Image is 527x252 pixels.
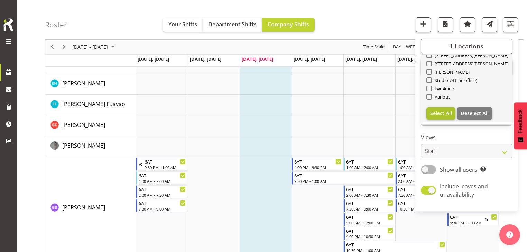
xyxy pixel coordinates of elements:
div: Gerda Baard"s event - 6AT Begin From Monday, September 15, 2025 at 1:00:00 AM GMT+12:00 Ends At M... [136,171,187,185]
div: 6AT [398,158,445,165]
span: Deselect All [461,110,489,116]
button: Your Shifts [163,18,203,32]
div: next period [58,40,70,54]
div: 4:00 PM - 9:30 PM [294,165,341,170]
div: 7:30 AM - 10:30 PM [398,192,445,198]
a: [PERSON_NAME] [62,141,105,150]
a: [PERSON_NAME] [62,121,105,129]
span: two4nine [432,86,454,91]
div: Gerda Baard"s event - 6AT Begin From Saturday, September 20, 2025 at 10:30:00 PM GMT+12:00 Ends A... [396,199,499,212]
div: 1:00 AM - 2:00 AM [346,165,393,170]
button: Add a new shift [416,17,431,32]
div: Gerda Baard"s event - 6AT Begin From Saturday, September 20, 2025 at 2:00:00 AM GMT+12:00 Ends At... [396,171,447,185]
div: 6AT [139,199,186,206]
div: 6AT [139,172,186,179]
div: 7:30 AM - 9:00 AM [346,206,393,212]
td: Erica Hoogervorst resource [45,74,136,95]
div: 6AT [346,158,393,165]
div: 1:00 AM - 2:00 AM [139,178,186,184]
div: September 15 - 21, 2025 [70,40,119,54]
div: 6AT [398,199,497,206]
div: 6AT [145,158,186,165]
div: Gerda Baard"s event - 6AT Begin From Friday, September 19, 2025 at 2:00:00 AM GMT+12:00 Ends At F... [344,185,395,198]
span: Feedback [517,109,524,133]
a: [PERSON_NAME] [62,79,105,87]
span: Show all users [440,166,477,174]
div: Gerda Baard"s event - 6AT Begin From Thursday, September 18, 2025 at 4:00:00 PM GMT+12:00 Ends At... [292,158,343,171]
a: [PERSON_NAME] Fuavao [62,100,125,108]
span: [PERSON_NAME] [62,142,105,149]
a: [PERSON_NAME] [62,203,105,212]
td: Gabriella Crozier resource [45,115,136,136]
span: Include leaves and unavailability [440,183,488,198]
span: [DATE], [DATE] [294,56,325,62]
button: Timeline Week [405,43,419,52]
span: [DATE] - [DATE] [72,43,109,52]
div: 9:00 AM - 12:00 PM [346,220,393,225]
button: Previous [48,43,57,52]
div: Gerda Baard"s event - 6AT Begin From Saturday, September 20, 2025 at 7:30:00 AM GMT+12:00 Ends At... [396,185,447,198]
span: [PERSON_NAME] [432,69,470,75]
span: Studio 74 (the office) [432,77,478,83]
button: Feedback - Show survey [514,102,527,149]
div: 7:30 AM - 9:00 AM [139,206,186,212]
span: [STREET_ADDRESS][PERSON_NAME] [432,61,509,66]
div: 6AT [346,227,393,234]
div: 2:00 AM - 7:30 AM [139,192,186,198]
div: Gerda Baard"s event - 6AT Begin From Monday, September 15, 2025 at 2:00:00 AM GMT+12:00 Ends At M... [136,185,187,198]
div: Gerda Baard"s event - 6AT Begin From Thursday, September 18, 2025 at 9:30:00 PM GMT+12:00 Ends At... [292,171,395,185]
span: [PERSON_NAME] [62,204,105,211]
label: Views [421,133,512,142]
td: Georgina Dowdall resource [45,136,136,157]
button: Time Scale [362,43,386,52]
span: Department Shifts [208,20,257,28]
button: 1 Locations [421,39,512,54]
div: 2:00 AM - 7:30 AM [346,192,393,198]
button: Download a PDF of the roster according to the set date range. [438,17,453,32]
div: 1:00 AM - 2:00 AM [398,165,445,170]
div: 4:00 PM - 10:30 PM [346,234,393,239]
span: [DATE], [DATE] [138,56,169,62]
div: 2:00 AM - 7:30 AM [398,178,445,184]
span: [DATE], [DATE] [345,56,377,62]
span: Company Shifts [268,20,309,28]
div: 6AT [346,199,393,206]
h4: Roster [45,21,67,29]
button: Timeline Day [392,43,403,52]
div: 6AT [294,172,393,179]
button: Send a list of all shifts for the selected filtered period to all rostered employees. [482,17,497,32]
button: Select All [426,107,456,120]
div: Gerda Baard"s event - 6AT Begin From Friday, September 19, 2025 at 9:00:00 AM GMT+12:00 Ends At F... [344,213,395,226]
div: Gerda Baard"s event - 6AT Begin From Saturday, September 20, 2025 at 1:00:00 AM GMT+12:00 Ends At... [396,158,447,171]
button: Deselect All [457,107,492,120]
div: Gerda Baard"s event - 6AT Begin From Friday, September 19, 2025 at 7:30:00 AM GMT+12:00 Ends At F... [344,199,395,212]
div: 9:30 PM - 1:00 AM [450,220,485,225]
span: [DATE], [DATE] [190,56,221,62]
span: Time Scale [362,43,385,52]
div: 9:30 PM - 1:00 AM [145,165,186,170]
div: previous period [46,40,58,54]
button: Department Shifts [203,18,262,32]
div: 6AT [398,186,445,193]
span: Day [392,43,402,52]
span: Your Shifts [168,20,197,28]
button: Filter Shifts [503,17,518,32]
td: Fonua Fuavao resource [45,95,136,115]
div: 6AT [139,186,186,193]
button: September 2025 [71,43,118,52]
img: help-xxl-2.png [506,231,513,238]
div: 6AT [294,158,341,165]
span: Week [405,43,418,52]
button: Company Shifts [262,18,315,32]
span: [DATE], [DATE] [397,56,429,62]
div: Gerda Baard"s event - 6AT Begin From Friday, September 19, 2025 at 1:00:00 AM GMT+12:00 Ends At F... [344,158,395,171]
span: Select All [430,110,452,116]
div: 6AT [346,241,445,248]
div: 6AT [346,213,393,220]
span: 1 Locations [450,42,483,50]
div: Gerda Baard"s event - 6AT Begin From Friday, September 19, 2025 at 4:00:00 PM GMT+12:00 Ends At F... [344,227,395,240]
div: Gerda Baard"s event - 6AT Begin From Monday, September 15, 2025 at 7:30:00 AM GMT+12:00 Ends At M... [136,199,187,212]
